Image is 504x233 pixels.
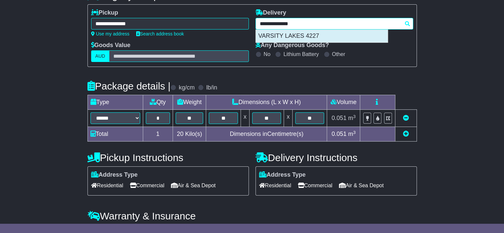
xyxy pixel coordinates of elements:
[241,110,249,127] td: x
[332,131,347,137] span: 0.051
[173,95,206,110] td: Weight
[259,180,291,191] span: Residential
[87,81,171,91] h4: Package details |
[91,171,138,179] label: Address Type
[143,95,173,110] td: Qty
[87,152,249,163] h4: Pickup Instructions
[173,127,206,142] td: Kilo(s)
[284,110,293,127] td: x
[87,95,143,110] td: Type
[332,115,347,121] span: 0.051
[206,84,217,91] label: lb/in
[91,180,123,191] span: Residential
[91,9,118,17] label: Pickup
[353,114,356,119] sup: 3
[298,180,332,191] span: Commercial
[136,31,184,36] a: Search address book
[206,95,327,110] td: Dimensions (L x W x H)
[177,131,184,137] span: 20
[206,127,327,142] td: Dimensions in Centimetre(s)
[403,115,409,121] a: Remove this item
[353,130,356,135] sup: 3
[255,42,329,49] label: Any Dangerous Goods?
[87,127,143,142] td: Total
[256,30,388,42] div: VARSITY LAKES 4227
[327,95,360,110] td: Volume
[91,50,110,62] label: AUD
[91,42,131,49] label: Goods Value
[348,131,356,137] span: m
[171,180,216,191] span: Air & Sea Depot
[264,51,270,57] label: No
[87,210,417,221] h4: Warranty & Insurance
[259,171,306,179] label: Address Type
[348,115,356,121] span: m
[255,9,286,17] label: Delivery
[179,84,195,91] label: kg/cm
[283,51,319,57] label: Lithium Battery
[130,180,164,191] span: Commercial
[332,51,345,57] label: Other
[339,180,384,191] span: Air & Sea Depot
[143,127,173,142] td: 1
[91,31,130,36] a: Use my address
[255,152,417,163] h4: Delivery Instructions
[403,131,409,137] a: Add new item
